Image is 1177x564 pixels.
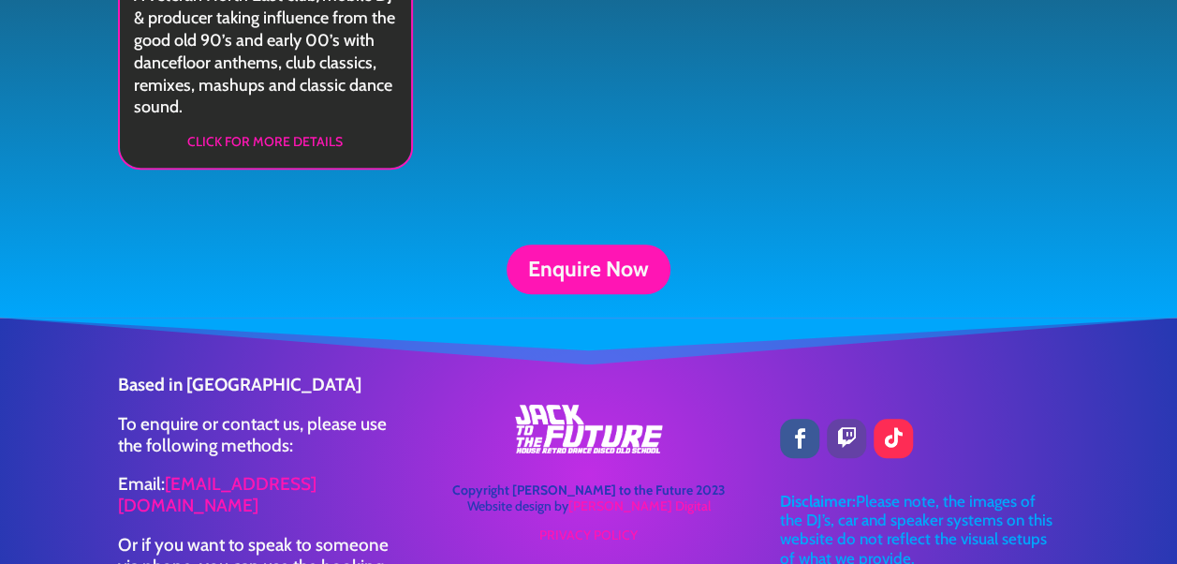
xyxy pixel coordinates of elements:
a: Follow on Twitch [827,419,866,458]
span: Click for more details [187,133,343,150]
strong: Based in [GEOGRAPHIC_DATA] [118,374,361,395]
p: Email: [118,474,397,535]
p: Website design by [449,482,728,527]
a: [PERSON_NAME] Digital [567,497,710,514]
a: Click for more details [134,130,397,153]
strong: Copyright [PERSON_NAME] to the Future 2023 [451,482,725,498]
a: Follow on TikTok [874,419,913,458]
a: [EMAIL_ADDRESS][DOMAIN_NAME] [118,473,316,516]
a: Enquire Now [507,245,670,294]
img: jttf_white (1) [510,401,667,457]
a: PRIVACY POLICY [539,527,638,543]
strong: Disclaimer: [780,492,856,511]
p: To enquire or contact us, please use the following methods: [118,414,397,475]
a: Follow on Facebook [780,419,819,458]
